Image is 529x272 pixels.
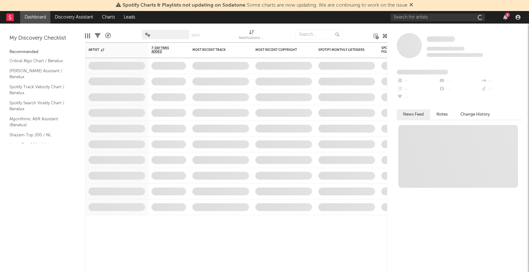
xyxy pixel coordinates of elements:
[9,141,69,148] a: Apple Top 200 / NL
[9,68,69,80] a: [PERSON_NAME] Assistant / Benelux
[50,11,98,24] a: Discovery Assistant
[239,27,264,45] div: Notifications (Artist)
[439,77,481,85] div: --
[295,30,343,39] input: Search...
[427,53,483,57] span: 0 fans last week
[481,85,523,93] div: --
[397,77,439,85] div: --
[427,36,455,42] a: Some Artist
[9,116,69,128] a: Algorithmic A&R Assistant (Benelux)
[105,27,111,45] div: A&R Pipeline
[95,27,100,45] div: Filters
[9,48,76,56] div: Recommended
[503,15,508,20] button: 2
[505,13,510,17] div: 2
[397,85,439,93] div: --
[20,11,50,24] a: Dashboard
[9,84,69,96] a: Spotify Track Velocity Chart / Benelux
[98,11,119,24] a: Charts
[430,109,454,120] button: Notes
[390,14,485,21] input: Search for artists
[397,70,448,74] span: Fans Added by Platform
[119,11,139,24] a: Leads
[88,48,136,52] div: Artist
[9,100,69,112] a: Spotify Search Virality Chart / Benelux
[85,27,90,45] div: Edit Columns
[397,93,439,101] div: --
[192,48,240,52] div: Most Recent Track
[9,132,69,139] a: Shazam Top 200 / NL
[191,34,200,37] button: Save
[255,48,303,52] div: Most Recent Copyright
[439,85,481,93] div: --
[427,47,464,51] span: Tracking Since: [DATE]
[381,46,403,54] div: Spotify Followers
[481,77,523,85] div: --
[454,109,496,120] button: Change History
[122,3,245,8] span: Spotify Charts & Playlists not updating on Sodatone
[122,3,407,8] span: : Some charts are now updating. We are continuing to work on the issue
[9,57,69,64] a: Critical Algo Chart / Benelux
[409,3,413,8] span: Dismiss
[318,48,366,52] div: Spotify Monthly Listeners
[151,46,177,54] span: 7-Day Fans Added
[239,35,264,42] div: Notifications (Artist)
[9,35,76,42] div: My Discovery Checklist
[397,109,430,120] button: News Feed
